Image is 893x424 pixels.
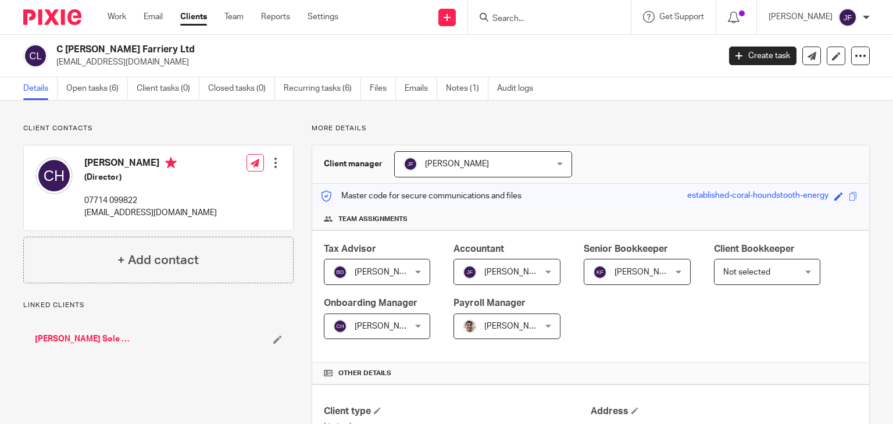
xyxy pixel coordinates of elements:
p: Linked clients [23,301,294,310]
h5: (Director) [84,172,217,183]
p: Master code for secure communications and files [321,190,521,202]
span: Payroll Manager [453,298,526,308]
a: [PERSON_NAME] Sole Trader [35,333,134,345]
img: svg%3E [333,319,347,333]
span: Onboarding Manager [324,298,417,308]
span: Accountant [453,244,504,254]
span: [PERSON_NAME] [425,160,489,168]
div: established-coral-houndstooth-energy [687,190,828,203]
a: Details [23,77,58,100]
a: Recurring tasks (6) [284,77,361,100]
h4: Client type [324,405,591,418]
img: svg%3E [333,265,347,279]
span: Client Bookkeeper [714,244,795,254]
a: Settings [308,11,338,23]
h4: + Add contact [117,251,199,269]
a: Emails [405,77,437,100]
input: Search [491,14,596,24]
img: svg%3E [838,8,857,27]
h4: [PERSON_NAME] [84,157,217,172]
img: svg%3E [35,157,73,194]
p: [EMAIL_ADDRESS][DOMAIN_NAME] [84,207,217,219]
a: Email [144,11,163,23]
img: PXL_20240409_141816916.jpg [463,319,477,333]
p: More details [312,124,870,133]
span: Tax Advisor [324,244,376,254]
img: Pixie [23,9,81,25]
span: [PERSON_NAME] [484,322,548,330]
span: Get Support [659,13,704,21]
a: Work [108,11,126,23]
span: [PERSON_NAME] [615,268,678,276]
a: Closed tasks (0) [208,77,275,100]
i: Primary [165,157,177,169]
p: [EMAIL_ADDRESS][DOMAIN_NAME] [56,56,712,68]
span: [PERSON_NAME] [484,268,548,276]
span: Other details [338,369,391,378]
span: Not selected [723,268,770,276]
h3: Client manager [324,158,383,170]
a: Open tasks (6) [66,77,128,100]
a: Reports [261,11,290,23]
a: Team [224,11,244,23]
h2: C [PERSON_NAME] Farriery Ltd [56,44,581,56]
img: svg%3E [403,157,417,171]
a: Notes (1) [446,77,488,100]
a: Client tasks (0) [137,77,199,100]
span: [PERSON_NAME] [355,268,419,276]
p: 07714 099822 [84,195,217,206]
img: svg%3E [593,265,607,279]
span: [PERSON_NAME] [355,322,419,330]
p: Client contacts [23,124,294,133]
a: Create task [729,47,796,65]
img: svg%3E [23,44,48,68]
h4: Address [591,405,858,418]
span: Senior Bookkeeper [584,244,668,254]
a: Audit logs [497,77,542,100]
p: [PERSON_NAME] [769,11,833,23]
a: Clients [180,11,207,23]
a: Files [370,77,396,100]
img: svg%3E [463,265,477,279]
span: Team assignments [338,215,408,224]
